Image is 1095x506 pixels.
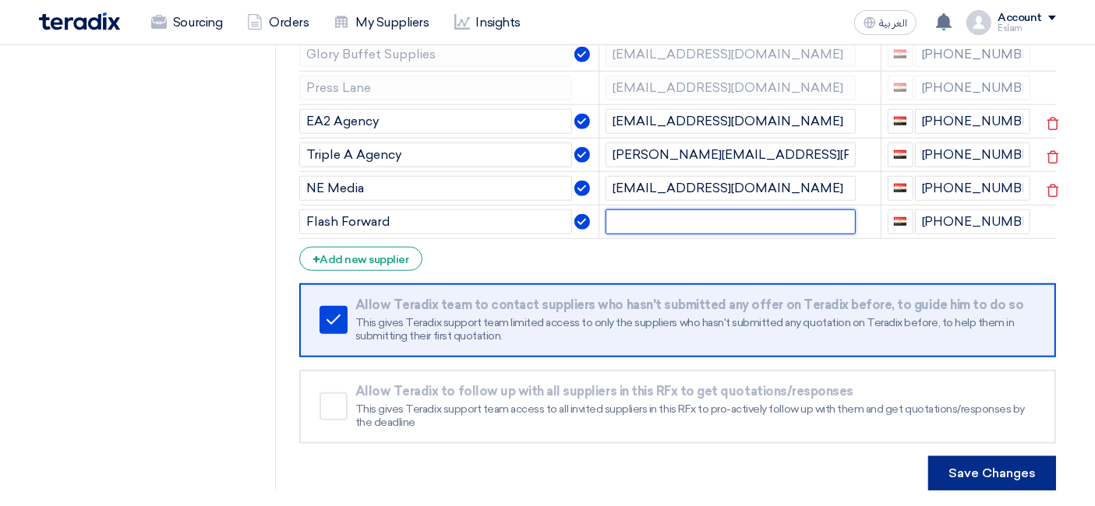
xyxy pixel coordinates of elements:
[574,47,590,62] img: Verified Account
[313,252,320,267] span: +
[574,147,590,163] img: Verified Account
[139,5,235,40] a: Sourcing
[39,12,120,30] img: Teradix logo
[915,209,1031,234] input: Enter phone number
[299,76,572,100] input: Supplier Name
[606,209,855,234] input: Email
[998,12,1042,25] div: Account
[966,10,991,35] img: profile_test.png
[915,109,1031,134] input: Enter phone number
[606,42,855,67] input: Email
[606,109,855,134] input: Email
[321,5,441,40] a: My Suppliers
[235,5,321,40] a: Orders
[299,109,572,134] input: Supplier Name
[606,176,855,201] input: Email
[299,247,422,271] div: Add new supplier
[355,316,1034,343] div: This gives Teradix support team limited access to only the suppliers who hasn't submitted any quo...
[355,384,1034,399] div: Allow Teradix to follow up with all suppliers in this RFx to get quotations/responses
[574,181,590,196] img: Verified Account
[915,176,1031,201] input: Enter phone number
[299,142,572,167] input: Supplier Name
[574,114,590,129] img: Verified Account
[606,142,855,167] input: Email
[355,402,1034,430] div: This gives Teradix support team access to all invited suppliers in this RFx to pro-actively follo...
[928,456,1056,490] button: Save Changes
[299,209,572,234] input: Supplier Name
[915,142,1031,167] input: Enter phone number
[442,5,533,40] a: Insights
[998,24,1056,33] div: Eslam
[606,76,855,100] input: Email
[574,214,590,230] img: Verified Account
[355,297,1034,313] div: Allow Teradix team to contact suppliers who hasn't submitted any offer on Teradix before, to guid...
[299,42,572,67] input: Supplier Name
[299,176,572,201] input: Supplier Name
[854,10,917,35] button: العربية
[879,18,907,29] span: العربية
